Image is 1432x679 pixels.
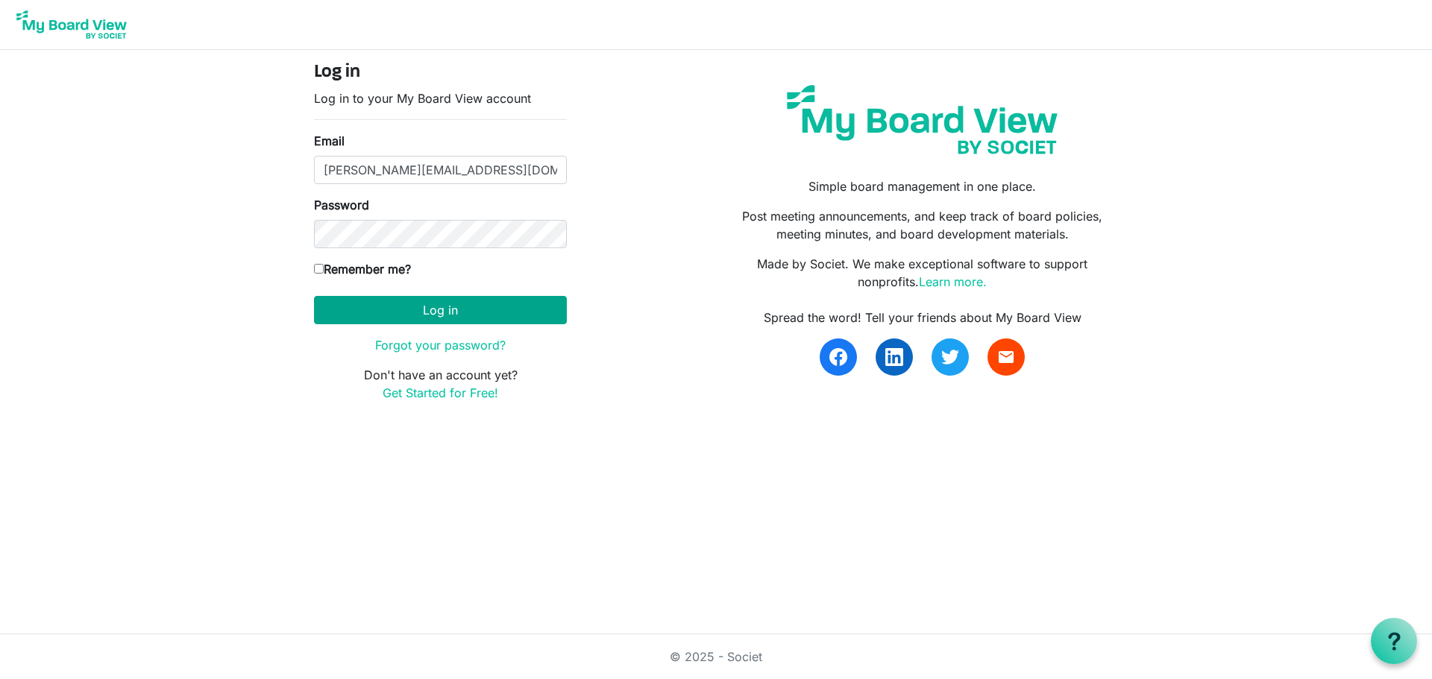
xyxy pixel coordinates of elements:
span: email [997,348,1015,366]
label: Email [314,132,345,150]
button: Log in [314,296,567,324]
p: Log in to your My Board View account [314,89,567,107]
img: facebook.svg [829,348,847,366]
a: Learn more. [919,274,987,289]
label: Remember me? [314,260,411,278]
p: Don't have an account yet? [314,366,567,402]
img: linkedin.svg [885,348,903,366]
p: Post meeting announcements, and keep track of board policies, meeting minutes, and board developm... [727,207,1118,243]
input: Remember me? [314,264,324,274]
h4: Log in [314,62,567,83]
p: Simple board management in one place. [727,177,1118,195]
img: my-board-view-societ.svg [776,74,1069,165]
a: © 2025 - Societ [670,649,762,664]
p: Made by Societ. We make exceptional software to support nonprofits. [727,255,1118,291]
label: Password [314,196,369,214]
a: Get Started for Free! [383,385,498,400]
a: Forgot your password? [375,338,506,353]
img: twitter.svg [941,348,959,366]
div: Spread the word! Tell your friends about My Board View [727,309,1118,326]
img: My Board View Logo [12,6,131,43]
a: email [987,338,1025,376]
